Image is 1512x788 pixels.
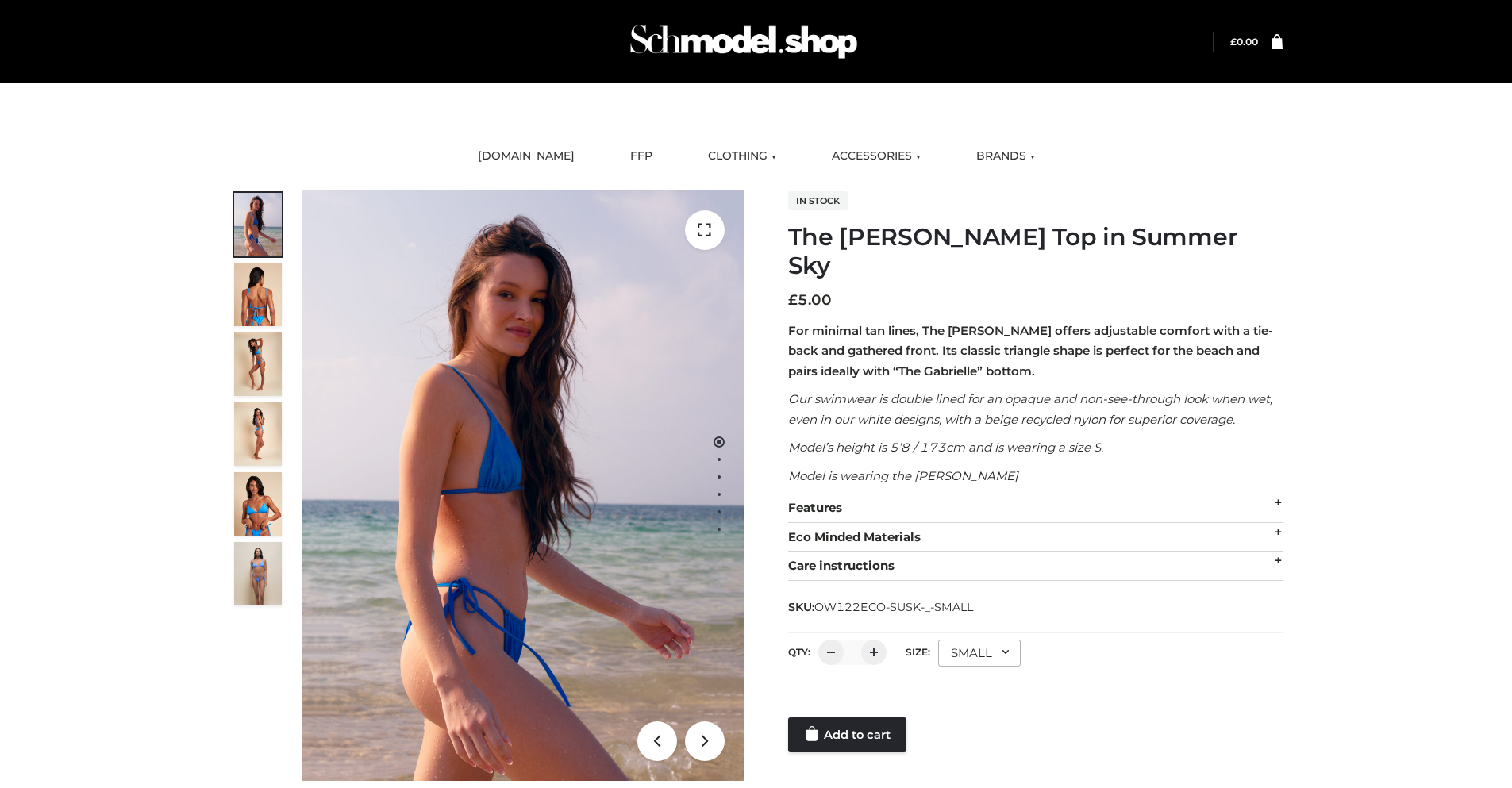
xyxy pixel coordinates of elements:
[302,190,744,781] img: 1.Alex-top_SS-1_4464b1e7-c2c9-4e4b-a62c-58381cd673c0 (1)
[234,332,282,396] img: 4.Alex-top_CN-1-1-2.jpg
[788,523,1283,552] div: Eco Minded Materials
[938,640,1021,667] div: SMALL
[964,139,1047,174] a: BRANDS
[906,646,930,658] label: Size:
[696,139,788,174] a: CLOTHING
[1230,36,1258,48] a: £0.00
[618,139,664,174] a: FFP
[788,223,1283,280] h1: The [PERSON_NAME] Top in Summer Sky
[788,191,848,210] span: In stock
[788,291,798,309] span: £
[814,600,973,614] span: OW122ECO-SUSK-_-SMALL
[466,139,587,174] a: [DOMAIN_NAME]
[234,193,282,256] img: 1.Alex-top_SS-1_4464b1e7-c2c9-4e4b-a62c-58381cd673c0-1.jpg
[234,402,282,466] img: 3.Alex-top_CN-1-1-2.jpg
[788,291,832,309] bdi: 5.00
[234,542,282,605] img: SSVC.jpg
[625,10,863,73] img: Schmodel Admin 964
[788,391,1272,427] em: Our swimwear is double lined for an opaque and non-see-through look when wet, even in our white d...
[234,472,282,536] img: 2.Alex-top_CN-1-1-2.jpg
[788,552,1283,581] div: Care instructions
[1230,36,1258,48] bdi: 0.00
[234,263,282,326] img: 5.Alex-top_CN-1-1_1-1.jpg
[788,440,1103,455] em: Model’s height is 5’8 / 173cm and is wearing a size S.
[820,139,933,174] a: ACCESSORIES
[788,323,1273,379] strong: For minimal tan lines, The [PERSON_NAME] offers adjustable comfort with a tie-back and gathered f...
[788,468,1018,483] em: Model is wearing the [PERSON_NAME]
[788,717,906,752] a: Add to cart
[788,646,810,658] label: QTY:
[788,598,975,617] span: SKU:
[1230,36,1237,48] span: £
[788,494,1283,523] div: Features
